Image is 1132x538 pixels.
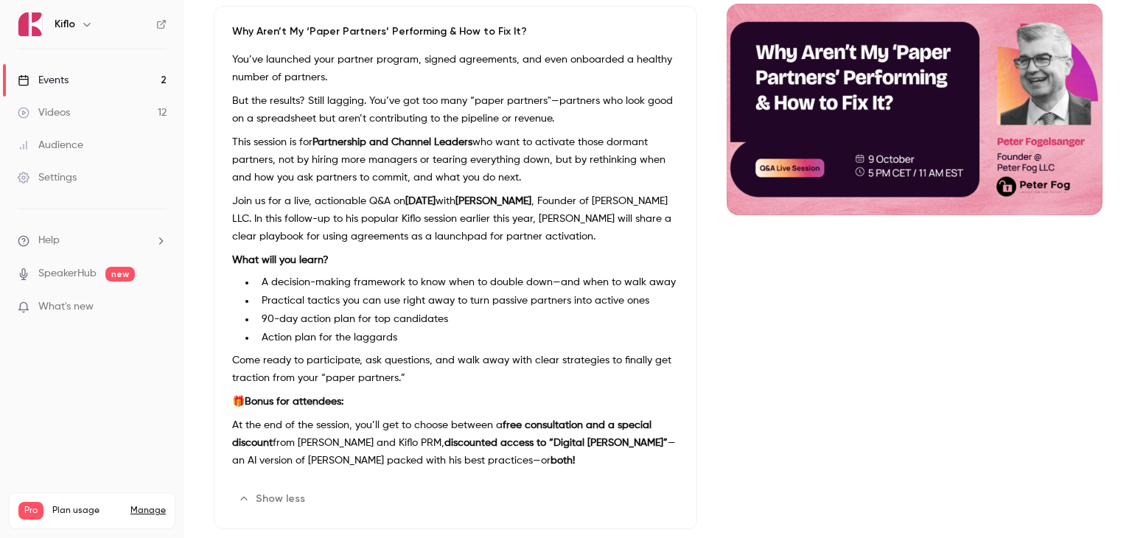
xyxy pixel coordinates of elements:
[130,505,166,517] a: Manage
[18,138,83,153] div: Audience
[18,502,43,520] span: Pro
[52,505,122,517] span: Plan usage
[232,416,679,469] p: At the end of the session, you’ll get to choose between a from [PERSON_NAME] and Kiflo PRM, —an A...
[232,133,679,186] p: This session is for who want to activate those dormant partners, not by hiring more managers or t...
[256,330,679,346] li: Action plan for the laggards
[256,275,679,290] li: A decision-making framework to know when to double down—and when to walk away
[232,255,329,265] strong: What will you learn?
[232,24,679,39] p: Why Aren’t My ‘Paper Partners’ Performing & How to Fix It?
[232,352,679,387] p: Come ready to participate, ask questions, and walk away with clear strategies to finally get trac...
[149,301,167,314] iframe: Noticeable Trigger
[256,312,679,327] li: 90-day action plan for top candidates
[105,267,135,282] span: new
[256,293,679,309] li: Practical tactics you can use right away to turn passive partners into active ones
[232,51,679,86] p: You’ve launched your partner program, signed agreements, and even onboarded a healthy number of p...
[18,170,77,185] div: Settings
[312,137,472,147] strong: Partnership and Channel Leaders
[18,105,70,120] div: Videos
[405,196,436,206] strong: [DATE]
[18,73,69,88] div: Events
[232,192,679,245] p: Join us for a live, actionable Q&A on with , Founder of [PERSON_NAME] LLC. In this follow-up to h...
[18,13,42,36] img: Kiflo
[455,196,531,206] strong: [PERSON_NAME]
[551,455,575,466] strong: both!
[232,92,679,127] p: But the results? Still lagging. You’ve got too many “paper partners"—partners who look good on a ...
[232,487,314,511] button: Show less
[18,233,167,248] li: help-dropdown-opener
[232,393,679,411] p: 🎁
[38,299,94,315] span: What's new
[245,396,343,407] strong: Bonus for attendees:
[444,438,668,448] strong: discounted access to “Digital [PERSON_NAME]”
[55,17,75,32] h6: Kiflo
[38,233,60,248] span: Help
[38,266,97,282] a: SpeakerHub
